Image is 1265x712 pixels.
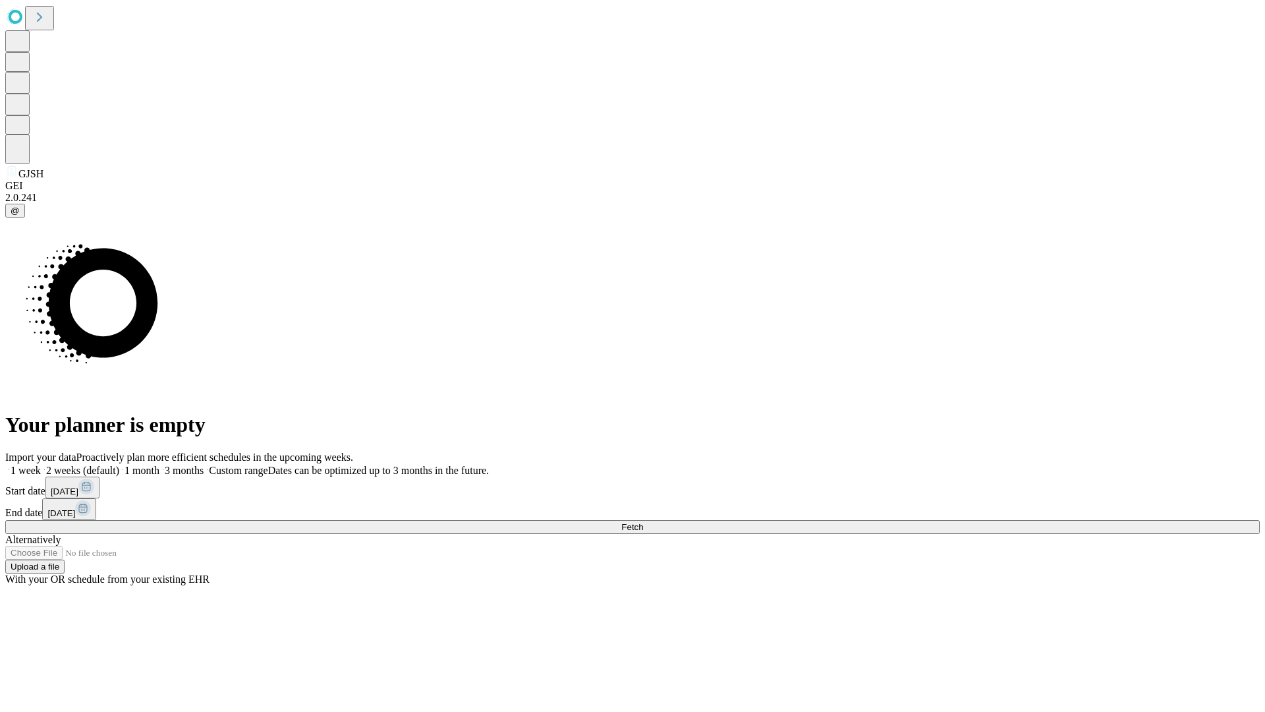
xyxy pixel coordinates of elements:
button: [DATE] [45,477,99,498]
span: 3 months [165,465,204,476]
span: Alternatively [5,534,61,545]
div: GEI [5,180,1260,192]
div: Start date [5,477,1260,498]
span: Dates can be optimized up to 3 months in the future. [268,465,489,476]
button: Upload a file [5,560,65,574]
button: Fetch [5,520,1260,534]
span: Fetch [621,522,643,532]
span: Import your data [5,452,76,463]
span: Custom range [209,465,267,476]
span: 1 month [125,465,159,476]
span: With your OR schedule from your existing EHR [5,574,210,585]
span: @ [11,206,20,216]
h1: Your planner is empty [5,413,1260,437]
span: 2 weeks (default) [46,465,119,476]
span: [DATE] [51,487,78,496]
span: Proactively plan more efficient schedules in the upcoming weeks. [76,452,353,463]
div: 2.0.241 [5,192,1260,204]
span: [DATE] [47,508,75,518]
div: End date [5,498,1260,520]
span: GJSH [18,168,43,179]
button: [DATE] [42,498,96,520]
span: 1 week [11,465,41,476]
button: @ [5,204,25,218]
